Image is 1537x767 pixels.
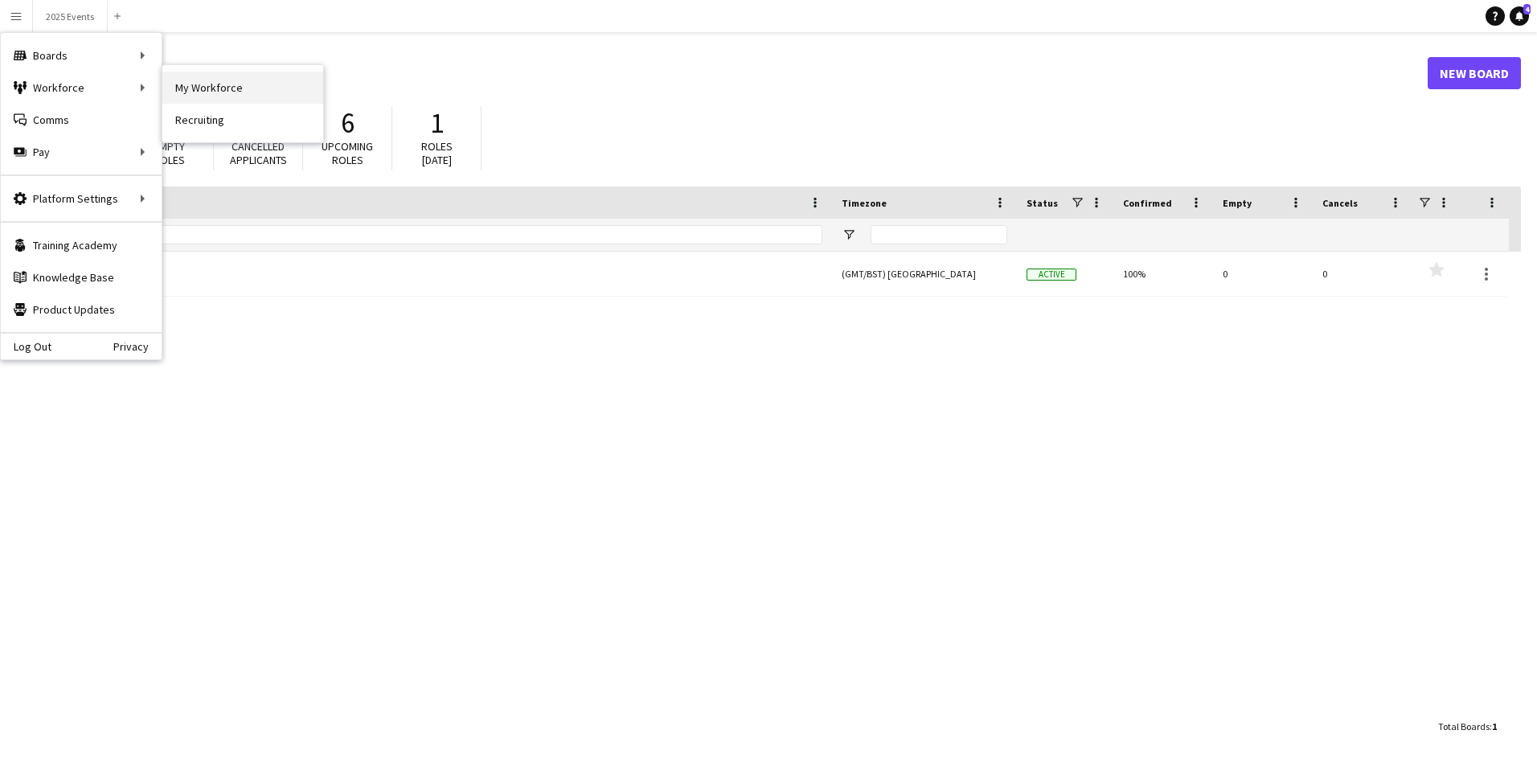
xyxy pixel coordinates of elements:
[162,104,323,136] a: Recruiting
[1428,57,1521,89] a: New Board
[341,105,355,141] span: 6
[1492,720,1497,732] span: 1
[1113,252,1213,296] div: 100%
[842,197,887,209] span: Timezone
[1322,197,1358,209] span: Cancels
[1027,197,1058,209] span: Status
[421,139,453,167] span: Roles [DATE]
[1,72,162,104] div: Workforce
[430,105,444,141] span: 1
[1,136,162,168] div: Pay
[322,139,373,167] span: Upcoming roles
[162,72,323,104] a: My Workforce
[28,61,1428,85] h1: Boards
[871,225,1007,244] input: Timezone Filter Input
[1510,6,1529,26] a: 4
[1027,269,1076,281] span: Active
[1,104,162,136] a: Comms
[1438,711,1497,742] div: :
[842,228,856,242] button: Open Filter Menu
[1223,197,1252,209] span: Empty
[1123,197,1172,209] span: Confirmed
[1,340,51,353] a: Log Out
[154,139,185,167] span: Empty roles
[230,139,287,167] span: Cancelled applicants
[1213,252,1313,296] div: 0
[1313,252,1412,296] div: 0
[1523,4,1531,14] span: 4
[1,39,162,72] div: Boards
[38,252,822,297] a: 2025 Events
[1438,720,1490,732] span: Total Boards
[1,293,162,326] a: Product Updates
[33,1,108,32] button: 2025 Events
[1,183,162,215] div: Platform Settings
[832,252,1017,296] div: (GMT/BST) [GEOGRAPHIC_DATA]
[67,225,822,244] input: Board name Filter Input
[113,340,162,353] a: Privacy
[1,229,162,261] a: Training Academy
[1,261,162,293] a: Knowledge Base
